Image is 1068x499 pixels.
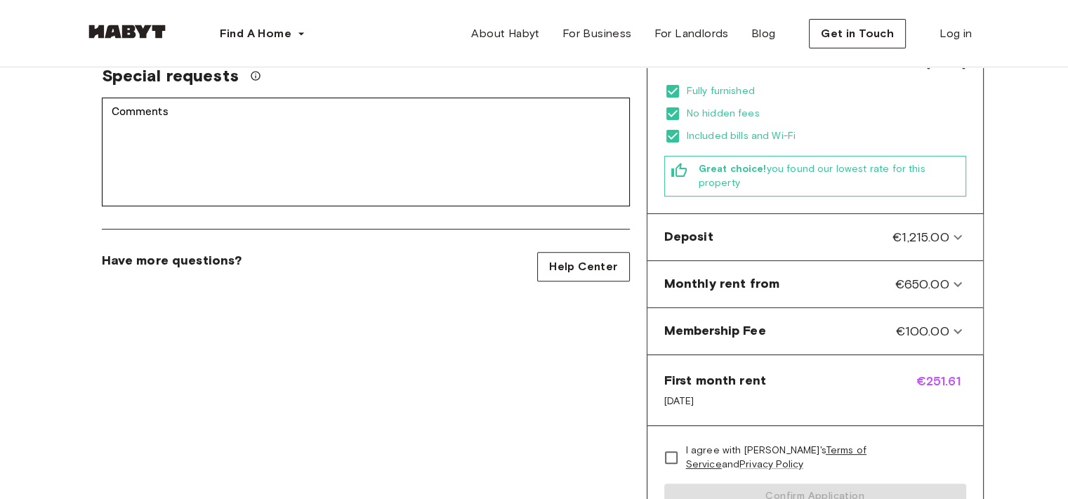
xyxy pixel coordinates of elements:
[551,20,643,48] a: For Business
[895,275,949,293] span: €650.00
[471,25,539,42] span: About Habyt
[809,19,906,48] button: Get in Touch
[562,25,632,42] span: For Business
[687,129,966,143] span: Included bills and Wi-Fi
[85,25,169,39] img: Habyt
[686,444,955,472] span: I agree with [PERSON_NAME]'s and
[687,84,966,98] span: Fully furnished
[653,220,977,255] div: Deposit€1,215.00
[654,25,728,42] span: For Landlords
[664,275,780,293] span: Monthly rent from
[102,252,242,269] span: Have more questions?
[892,228,949,246] span: €1,215.00
[751,25,776,42] span: Blog
[549,258,617,275] span: Help Center
[664,372,766,389] span: First month rent
[460,20,551,48] a: About Habyt
[821,25,894,42] span: Get in Touch
[250,70,261,81] svg: We'll do our best to accommodate your request, but please note we can't guarantee it will be poss...
[699,163,767,175] b: Great choice!
[642,20,739,48] a: For Landlords
[102,65,239,86] span: Special requests
[653,314,977,349] div: Membership Fee€100.00
[537,252,629,281] a: Help Center
[699,162,960,190] span: you found our lowest rate for this property
[895,322,949,340] span: €100.00
[664,228,713,246] span: Deposit
[916,372,965,408] span: €251.61
[653,267,977,302] div: Monthly rent from€650.00
[664,322,766,340] span: Membership Fee
[220,25,291,42] span: Find A Home
[739,458,803,470] a: Privacy Policy
[664,394,766,408] span: [DATE]
[740,20,787,48] a: Blog
[209,20,317,48] button: Find A Home
[687,107,966,121] span: No hidden fees
[928,20,983,48] a: Log in
[102,98,630,206] div: Comments
[940,25,972,42] span: Log in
